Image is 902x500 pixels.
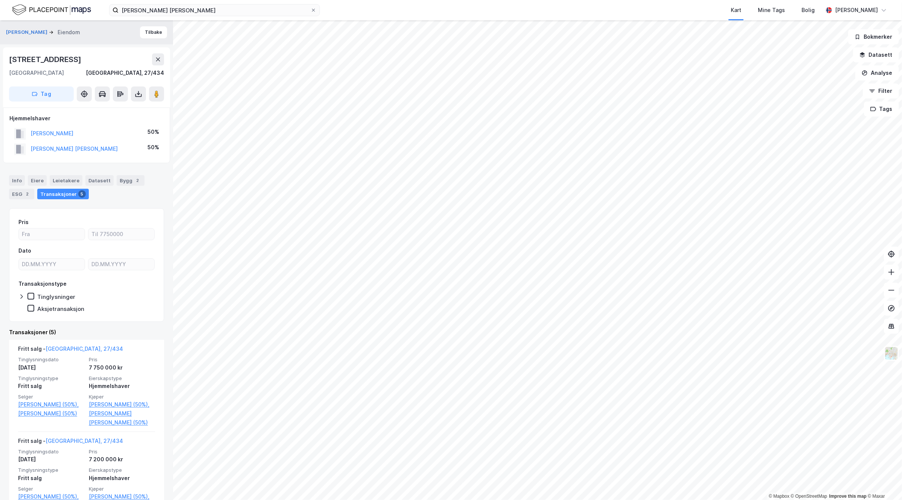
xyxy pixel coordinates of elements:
[9,175,25,186] div: Info
[18,474,84,483] div: Fritt salg
[863,83,899,98] button: Filter
[86,68,164,77] div: [GEOGRAPHIC_DATA], 27/434
[134,177,141,184] div: 2
[18,394,84,400] span: Selger
[37,189,89,199] div: Transaksjoner
[855,65,899,80] button: Analyse
[78,190,86,198] div: 5
[88,229,154,240] input: Til 7750000
[117,175,145,186] div: Bygg
[18,218,29,227] div: Pris
[89,400,155,409] a: [PERSON_NAME] (50%),
[835,6,878,15] div: [PERSON_NAME]
[758,6,785,15] div: Mine Tags
[18,409,84,418] a: [PERSON_NAME] (50%)
[89,382,155,391] div: Hjemmelshaver
[19,229,85,240] input: Fra
[18,246,31,255] div: Dato
[89,375,155,382] span: Eierskapstype
[19,259,85,270] input: DD.MM.YYYY
[9,53,83,65] div: [STREET_ADDRESS]
[18,363,84,372] div: [DATE]
[89,448,155,455] span: Pris
[88,259,154,270] input: DD.MM.YYYY
[853,47,899,62] button: Datasett
[18,467,84,473] span: Tinglysningstype
[18,400,84,409] a: [PERSON_NAME] (50%),
[18,344,123,356] div: Fritt salg -
[769,494,789,499] a: Mapbox
[140,26,167,38] button: Tilbake
[6,29,49,36] button: [PERSON_NAME]
[18,356,84,363] span: Tinglysningsdato
[9,86,74,102] button: Tag
[89,474,155,483] div: Hjemmelshaver
[148,143,159,152] div: 50%
[9,114,164,123] div: Hjemmelshaver
[89,363,155,372] div: 7 750 000 kr
[802,6,815,15] div: Bolig
[18,486,84,492] span: Selger
[89,409,155,427] a: [PERSON_NAME] [PERSON_NAME] (50%)
[89,455,155,464] div: 7 200 000 kr
[85,175,114,186] div: Datasett
[9,68,64,77] div: [GEOGRAPHIC_DATA]
[884,346,899,361] img: Z
[89,356,155,363] span: Pris
[58,28,80,37] div: Eiendom
[24,190,31,198] div: 2
[9,189,34,199] div: ESG
[12,3,91,17] img: logo.f888ab2527a4732fd821a326f86c7f29.svg
[18,375,84,382] span: Tinglysningstype
[848,29,899,44] button: Bokmerker
[89,394,155,400] span: Kjøper
[89,486,155,492] span: Kjøper
[731,6,741,15] div: Kart
[28,175,47,186] div: Eiere
[37,293,75,300] div: Tinglysninger
[50,175,82,186] div: Leietakere
[18,455,84,464] div: [DATE]
[791,494,827,499] a: OpenStreetMap
[119,5,310,16] input: Søk på adresse, matrikkel, gårdeiere, leietakere eller personer
[9,328,164,337] div: Transaksjoner (5)
[46,345,123,352] a: [GEOGRAPHIC_DATA], 27/434
[18,382,84,391] div: Fritt salg
[148,127,159,136] div: 50%
[46,438,123,444] a: [GEOGRAPHIC_DATA], 27/434
[864,102,899,117] button: Tags
[829,494,867,499] a: Improve this map
[18,448,84,455] span: Tinglysningsdato
[18,279,67,288] div: Transaksjonstype
[89,467,155,473] span: Eierskapstype
[864,464,902,500] iframe: Chat Widget
[37,305,84,312] div: Aksjetransaksjon
[18,436,123,448] div: Fritt salg -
